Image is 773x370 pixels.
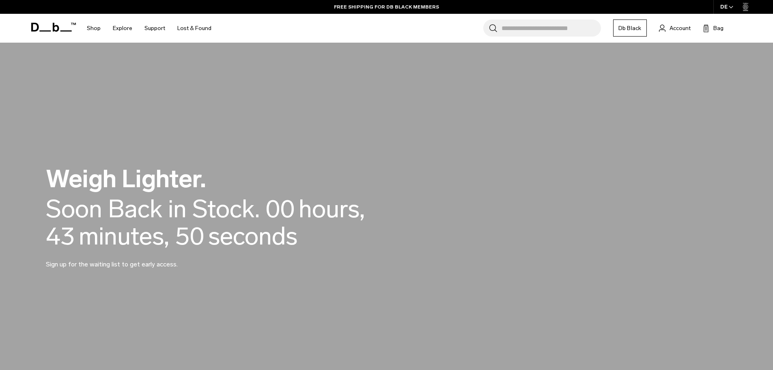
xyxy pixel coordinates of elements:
[266,195,295,223] span: 00
[713,24,723,32] span: Bag
[81,14,217,43] nav: Main Navigation
[659,23,691,33] a: Account
[164,221,169,251] span: ,
[299,195,365,223] span: hours,
[703,23,723,33] button: Bag
[87,14,101,43] a: Shop
[113,14,132,43] a: Explore
[144,14,165,43] a: Support
[334,3,439,11] a: FREE SHIPPING FOR DB BLACK MEMBERS
[46,195,260,223] div: Soon Back in Stock.
[208,223,297,250] span: seconds
[46,223,75,250] span: 43
[670,24,691,32] span: Account
[177,14,211,43] a: Lost & Found
[46,167,411,191] h2: Weigh Lighter.
[175,223,204,250] span: 50
[79,223,169,250] span: minutes
[46,250,241,269] p: Sign up for the waiting list to get early access.
[613,19,647,37] a: Db Black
